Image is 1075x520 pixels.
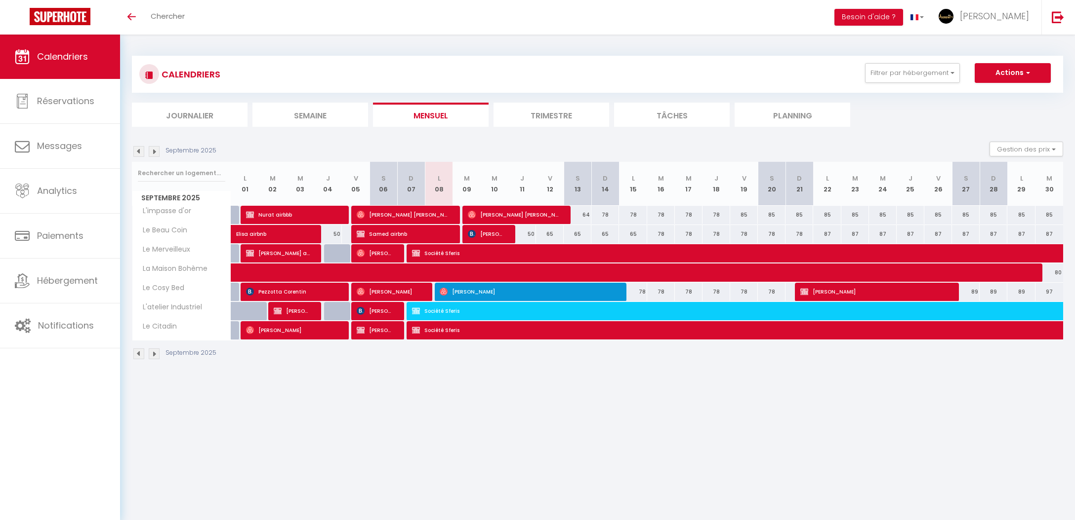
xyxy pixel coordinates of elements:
abbr: D [603,174,608,183]
li: Mensuel [373,103,489,127]
th: 22 [813,162,841,206]
div: 89 [952,283,980,301]
th: 03 [287,162,314,206]
abbr: V [742,174,746,183]
li: Journalier [132,103,248,127]
abbr: L [438,174,441,183]
div: 87 [1007,225,1035,243]
span: [PERSON_NAME] airbnb [246,244,311,262]
li: Tâches [614,103,730,127]
button: Gestion des prix [990,142,1063,156]
span: Chercher [151,11,185,21]
th: 13 [564,162,591,206]
th: 27 [952,162,980,206]
abbr: D [409,174,413,183]
div: 85 [841,206,869,224]
span: Notifications [38,319,94,332]
th: 24 [869,162,897,206]
div: 85 [730,206,758,224]
th: 14 [591,162,619,206]
span: Samed airbnb [357,224,449,243]
div: 78 [703,225,730,243]
abbr: S [964,174,968,183]
span: [PERSON_NAME] [PERSON_NAME] [468,205,560,224]
th: 17 [675,162,703,206]
th: 07 [397,162,425,206]
div: 65 [536,225,564,243]
span: Calendriers [37,50,88,63]
span: [PERSON_NAME] [357,301,394,320]
span: Elisa airbnb [236,220,304,238]
p: Septembre 2025 [165,146,216,155]
li: Semaine [252,103,368,127]
th: 19 [730,162,758,206]
div: 87 [924,225,952,243]
abbr: M [880,174,886,183]
div: 78 [730,225,758,243]
span: La Maison Bohème [134,263,210,274]
abbr: V [936,174,941,183]
span: [PERSON_NAME] [960,10,1029,22]
abbr: M [1046,174,1052,183]
th: 08 [425,162,453,206]
div: 80 [1035,263,1063,282]
abbr: M [852,174,858,183]
div: 65 [564,225,591,243]
div: 85 [869,206,897,224]
p: Septembre 2025 [165,348,216,358]
div: 85 [758,206,786,224]
th: 01 [231,162,259,206]
span: [PERSON_NAME] [357,282,421,301]
th: 15 [619,162,647,206]
div: 78 [675,206,703,224]
th: 18 [703,162,730,206]
span: Analytics [37,185,77,197]
div: 50 [508,225,536,243]
abbr: M [658,174,664,183]
div: 85 [1035,206,1063,224]
span: Messages [37,140,82,152]
abbr: L [826,174,829,183]
th: 02 [259,162,287,206]
th: 29 [1007,162,1035,206]
abbr: M [464,174,470,183]
span: [PERSON_NAME] [440,282,615,301]
button: Besoin d'aide ? [834,9,903,26]
abbr: J [909,174,912,183]
div: 87 [841,225,869,243]
div: 50 [314,225,342,243]
span: Le Citadin [134,321,179,332]
span: Le Cosy Bed [134,283,187,294]
span: L'impasse d'or [134,206,194,217]
div: 87 [813,225,841,243]
abbr: L [244,174,247,183]
img: logout [1052,11,1064,23]
abbr: L [632,174,635,183]
th: 16 [647,162,675,206]
div: 85 [952,206,980,224]
a: Elisa airbnb [231,225,259,244]
button: Actions [975,63,1051,83]
div: 87 [980,225,1007,243]
div: 78 [675,225,703,243]
span: Hébergement [37,274,98,287]
div: 78 [647,225,675,243]
div: 78 [786,225,813,243]
abbr: D [797,174,802,183]
div: 97 [1035,283,1063,301]
div: 89 [980,283,1007,301]
abbr: S [381,174,386,183]
span: Septembre 2025 [132,191,231,205]
div: 85 [786,206,813,224]
th: 04 [314,162,342,206]
div: 87 [897,225,924,243]
abbr: S [576,174,580,183]
div: 78 [647,283,675,301]
div: 85 [813,206,841,224]
th: 05 [342,162,370,206]
abbr: M [686,174,692,183]
span: [PERSON_NAME] [PERSON_NAME] [357,205,449,224]
div: 87 [1035,225,1063,243]
span: Pezzotta Corentin [246,282,338,301]
th: 25 [897,162,924,206]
